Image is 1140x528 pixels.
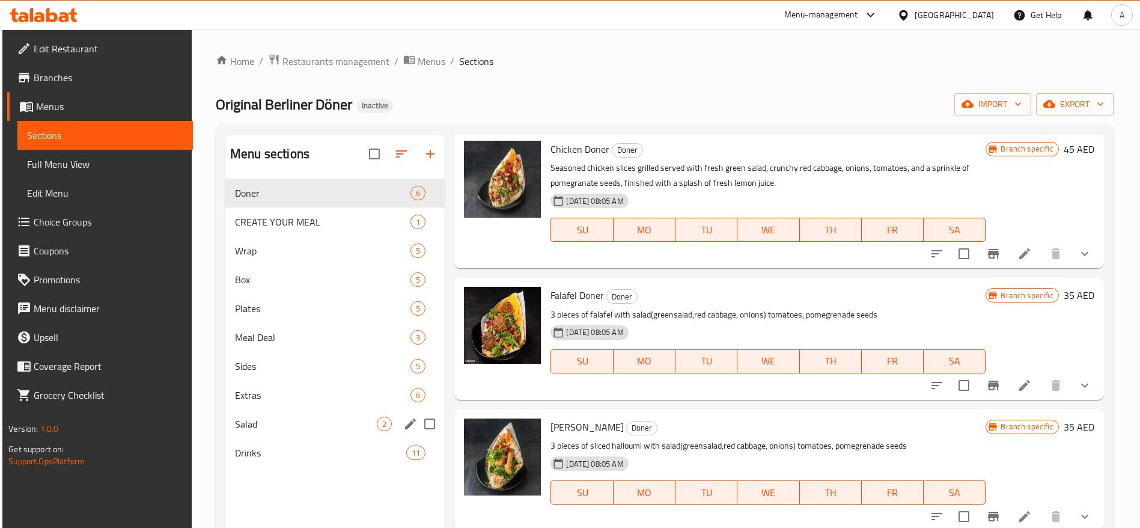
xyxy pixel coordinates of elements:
a: Menus [7,92,193,121]
span: export [1046,97,1104,112]
span: Doner [607,290,637,304]
img: Falafel Doner [464,287,541,364]
span: [PERSON_NAME] [550,418,624,436]
div: Box [235,272,410,287]
span: Get support on: [8,441,64,457]
div: Doner [235,186,410,200]
div: items [410,330,425,345]
span: [DATE] 08:05 AM [561,195,628,207]
span: Doner [612,143,642,157]
li: / [450,54,454,69]
button: import [954,93,1031,115]
button: TH [800,218,862,242]
span: [DATE] 08:05 AM [561,327,628,338]
button: SA [924,218,986,242]
span: TU [680,221,733,239]
span: FR [867,352,919,370]
div: Plates5 [225,294,445,323]
span: 5 [411,303,425,315]
a: Edit Menu [17,179,193,207]
a: Menu disclaimer [7,294,193,323]
span: SU [556,484,608,502]
div: Box5 [225,265,445,294]
span: MO [618,221,671,239]
span: SU [556,221,608,239]
img: Chicken Doner [464,141,541,218]
span: 5 [411,361,425,372]
span: Edit Restaurant [34,41,183,56]
button: export [1036,93,1114,115]
span: FR [867,221,919,239]
div: items [410,272,425,287]
span: Edit Menu [27,186,183,200]
nav: Menu sections [225,174,445,472]
div: Meal Deal [235,330,410,345]
div: items [406,446,425,460]
span: Original Berliner Döner [216,91,352,118]
button: SA [924,349,986,373]
span: import [964,97,1022,112]
svg: Show Choices [1078,247,1092,261]
button: SU [550,218,613,242]
button: TH [800,349,862,373]
img: Halloumi Doner [464,419,541,496]
span: Promotions [34,272,183,287]
button: MO [614,480,675,505]
span: 6 [411,188,425,199]
nav: breadcrumb [216,54,1114,69]
span: Chicken Doner [550,140,609,158]
button: FR [862,349,924,373]
span: Menus [36,99,183,114]
span: 1 [411,216,425,228]
a: Edit menu item [1017,247,1032,261]
span: TH [805,352,857,370]
span: WE [742,484,794,502]
span: Select to update [951,241,977,266]
button: delete [1041,371,1070,400]
a: Coverage Report [7,352,193,381]
span: Select all sections [362,141,387,167]
span: SA [928,484,981,502]
div: Extras6 [225,381,445,410]
button: TH [800,480,862,505]
div: items [410,388,425,402]
button: sort-choices [922,239,951,268]
span: TH [805,484,857,502]
span: Upsell [34,330,183,345]
span: 5 [411,245,425,257]
span: Extras [235,388,410,402]
span: WE [742,221,794,239]
a: Edit menu item [1017,509,1032,524]
span: Choice Groups [34,215,183,229]
button: TU [675,349,737,373]
h6: 35 AED [1064,287,1094,304]
span: Sort sections [387,140,416,168]
a: Coupons [7,236,193,265]
span: 3 [411,332,425,343]
a: Edit Restaurant [7,34,193,63]
a: Full Menu View [17,150,193,179]
span: A [1120,8,1124,22]
button: FR [862,480,924,505]
span: Drinks [235,446,406,460]
button: SA [924,480,986,505]
span: Wrap [235,244,410,258]
button: MO [614,349,675,373]
span: Branch specific [996,290,1058,301]
button: TU [675,480,737,505]
div: Wrap5 [225,236,445,265]
button: SU [550,480,613,505]
button: Add section [416,140,445,168]
p: 3 pieces of falafel with salad(greensalad,red cabbage, onions) tomatoes, pomegrenade seeds [550,307,986,322]
a: Restaurants management [268,54,389,69]
div: Menu-management [784,8,858,22]
p: Seasoned chicken slices grilled served with fresh green salad, crunchy red cabbage, onions, tomat... [550,161,986,191]
div: items [410,301,425,316]
div: items [410,244,425,258]
button: SU [550,349,613,373]
span: Grocery Checklist [34,388,183,402]
button: FR [862,218,924,242]
button: TU [675,218,737,242]
p: 3 pieces of sliced halloumi with salad(greensalad,red cabbage, onions) tomatoes, pomegrenade seeds [550,438,986,453]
